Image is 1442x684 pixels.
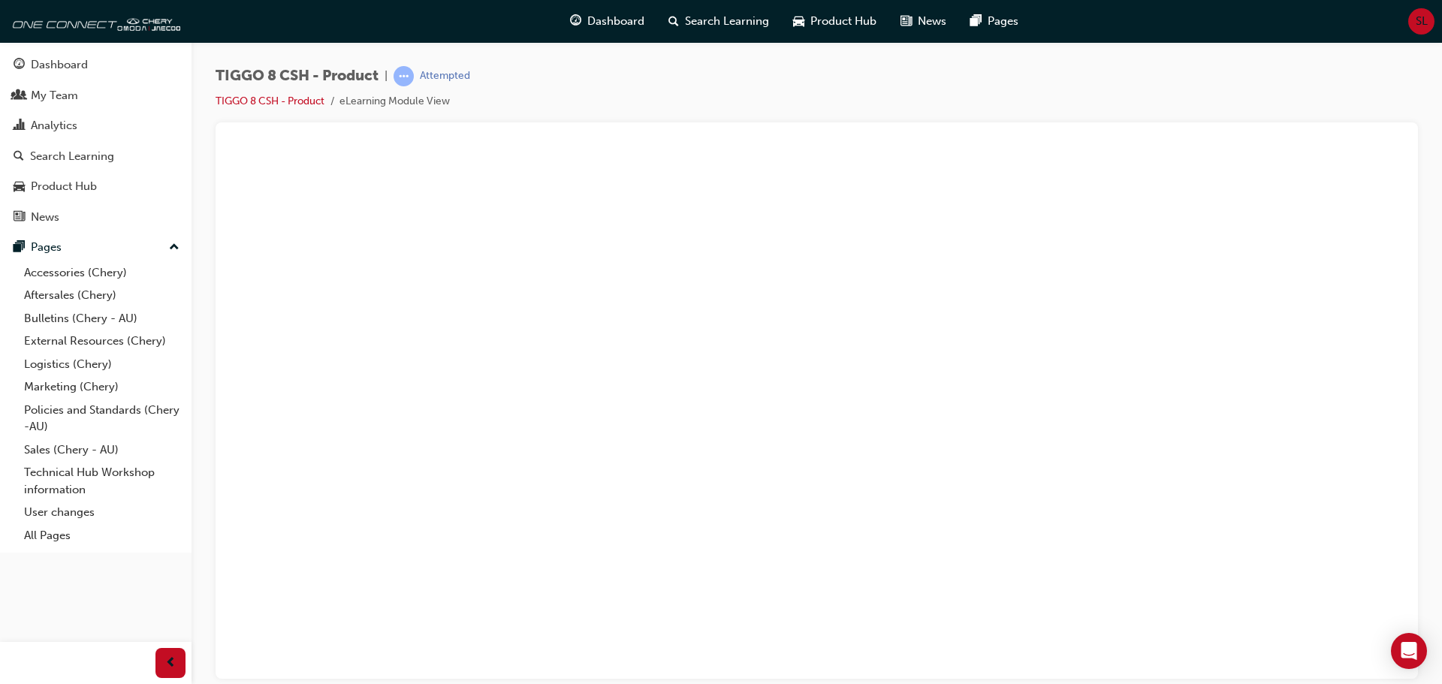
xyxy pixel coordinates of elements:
span: prev-icon [165,654,176,673]
a: Search Learning [6,143,186,170]
a: Policies and Standards (Chery -AU) [18,399,186,438]
span: TIGGO 8 CSH - Product [216,68,379,85]
a: pages-iconPages [958,6,1030,37]
a: User changes [18,501,186,524]
button: Pages [6,234,186,261]
div: My Team [31,87,78,104]
a: TIGGO 8 CSH - Product [216,95,324,107]
span: learningRecordVerb_ATTEMPT-icon [394,66,414,86]
div: Search Learning [30,148,114,165]
a: News [6,203,186,231]
span: people-icon [14,89,25,103]
span: pages-icon [14,241,25,255]
span: guage-icon [570,12,581,31]
a: search-iconSearch Learning [656,6,781,37]
span: News [918,13,946,30]
div: Pages [31,239,62,256]
span: | [385,68,388,85]
span: SL [1416,13,1428,30]
a: Product Hub [6,173,186,200]
span: Search Learning [685,13,769,30]
span: news-icon [14,211,25,224]
span: car-icon [793,12,804,31]
span: chart-icon [14,119,25,133]
a: guage-iconDashboard [558,6,656,37]
a: External Resources (Chery) [18,330,186,353]
a: All Pages [18,524,186,547]
a: Accessories (Chery) [18,261,186,285]
span: Product Hub [810,13,876,30]
div: Analytics [31,117,77,134]
span: search-icon [668,12,679,31]
img: oneconnect [8,6,180,36]
a: Dashboard [6,51,186,79]
span: search-icon [14,150,24,164]
button: SL [1408,8,1434,35]
a: Marketing (Chery) [18,375,186,399]
button: DashboardMy TeamAnalyticsSearch LearningProduct HubNews [6,48,186,234]
li: eLearning Module View [339,93,450,110]
span: news-icon [900,12,912,31]
div: Dashboard [31,56,88,74]
div: News [31,209,59,226]
span: guage-icon [14,59,25,72]
span: pages-icon [970,12,982,31]
div: Product Hub [31,178,97,195]
a: Analytics [6,112,186,140]
span: up-icon [169,238,179,258]
a: Technical Hub Workshop information [18,461,186,501]
a: Bulletins (Chery - AU) [18,307,186,330]
div: Attempted [420,69,470,83]
span: car-icon [14,180,25,194]
a: car-iconProduct Hub [781,6,888,37]
a: Sales (Chery - AU) [18,438,186,462]
div: Open Intercom Messenger [1391,633,1427,669]
a: Aftersales (Chery) [18,284,186,307]
a: news-iconNews [888,6,958,37]
a: My Team [6,82,186,110]
span: Dashboard [587,13,644,30]
span: Pages [988,13,1018,30]
a: Logistics (Chery) [18,353,186,376]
